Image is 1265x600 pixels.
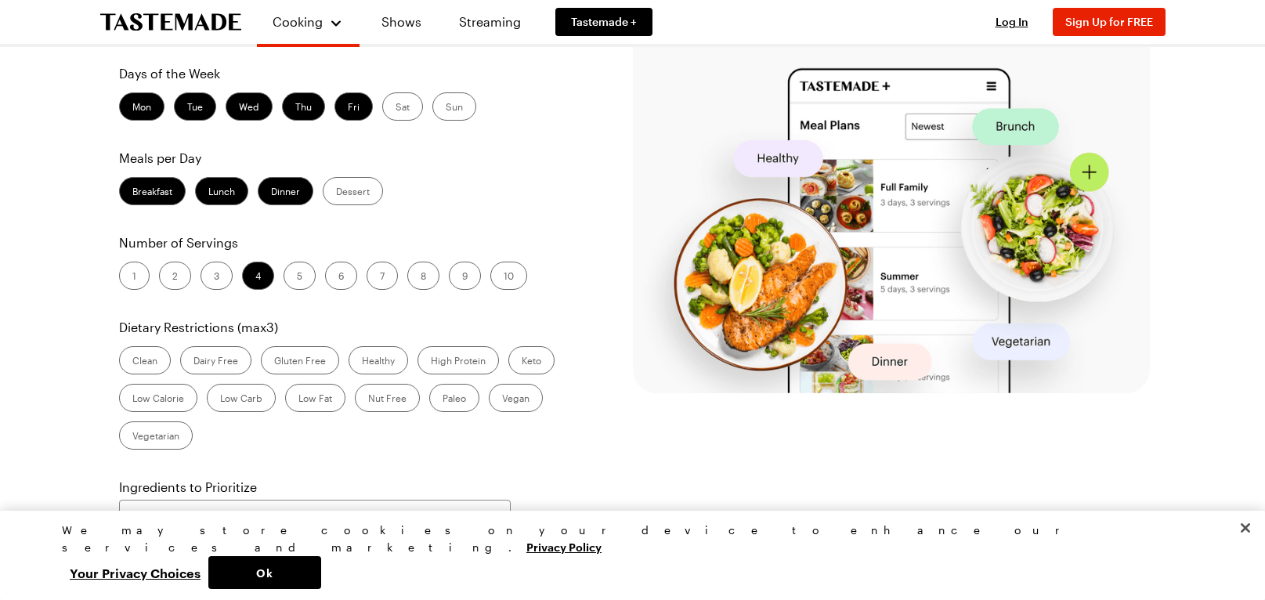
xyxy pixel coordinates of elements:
[489,384,543,412] label: Vegan
[526,539,602,554] a: More information about your privacy, opens in a new tab
[273,6,344,38] button: Cooking
[284,262,316,290] label: 5
[201,262,233,290] label: 3
[355,384,420,412] label: Nut Free
[119,177,186,205] label: Breakfast
[62,522,1190,556] div: We may store cookies on your device to enhance our services and marketing.
[432,92,476,121] label: Sun
[1053,8,1166,36] button: Sign Up for FREE
[100,13,241,31] a: To Tastemade Home Page
[119,421,193,450] label: Vegetarian
[119,233,583,252] p: Number of Servings
[1065,15,1153,28] span: Sign Up for FREE
[323,177,383,205] label: Dessert
[62,522,1190,589] div: Privacy
[555,8,652,36] a: Tastemade +
[119,384,197,412] label: Low Calorie
[490,262,527,290] label: 10
[571,14,637,30] span: Tastemade +
[349,346,408,374] label: Healthy
[1228,511,1263,545] button: Close
[174,92,216,121] label: Tue
[273,14,323,29] span: Cooking
[334,92,373,121] label: Fri
[325,262,357,290] label: 6
[407,262,439,290] label: 8
[261,346,339,374] label: Gluten Free
[119,149,583,168] p: Meals per Day
[207,384,276,412] label: Low Carb
[996,15,1028,28] span: Log In
[285,384,345,412] label: Low Fat
[429,384,479,412] label: Paleo
[382,92,423,121] label: Sat
[119,478,257,497] label: Ingredients to Prioritize
[119,346,171,374] label: Clean
[208,556,321,589] button: Ok
[119,500,511,534] input: Search ingredients
[508,346,555,374] label: Keto
[242,262,274,290] label: 4
[159,262,191,290] label: 2
[226,92,273,121] label: Wed
[180,346,251,374] label: Dairy Free
[258,177,313,205] label: Dinner
[119,64,583,83] p: Days of the Week
[367,262,398,290] label: 7
[417,346,499,374] label: High Protein
[195,177,248,205] label: Lunch
[981,14,1043,30] button: Log In
[282,92,325,121] label: Thu
[119,262,150,290] label: 1
[449,262,481,290] label: 9
[62,556,208,589] button: Your Privacy Choices
[119,318,583,337] p: Dietary Restrictions (max 3 )
[119,92,164,121] label: Mon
